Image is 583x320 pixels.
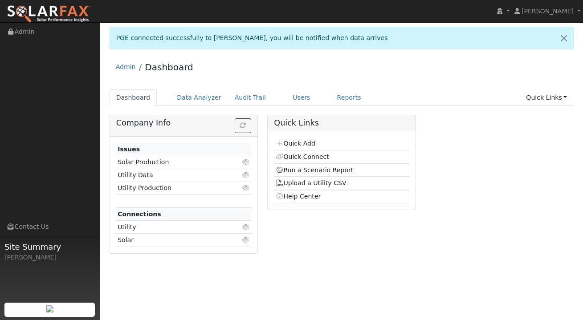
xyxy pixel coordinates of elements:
td: Utility Production [116,182,229,194]
a: Run a Scenario Report [276,166,354,174]
a: Quick Links [519,89,574,106]
a: Admin [116,63,136,70]
strong: Connections [118,211,161,218]
div: [PERSON_NAME] [4,253,95,262]
a: Upload a Utility CSV [276,179,347,186]
div: PGE connected successfully to [PERSON_NAME], you will be notified when data arrives [110,27,574,49]
img: SolarFax [7,5,90,24]
span: Site Summary [4,241,95,253]
h5: Quick Links [274,118,409,128]
span: [PERSON_NAME] [522,8,574,15]
a: Dashboard [110,89,157,106]
a: Dashboard [145,62,193,73]
img: retrieve [46,305,53,312]
a: Quick Add [276,140,315,147]
td: Utility [116,221,229,234]
td: Solar [116,234,229,247]
a: Close [554,27,573,49]
a: Audit Trail [228,89,273,106]
i: Click to view [242,172,250,178]
a: Reports [330,89,368,106]
td: Utility Data [116,169,229,182]
h5: Company Info [116,118,251,128]
a: Help Center [276,193,321,200]
i: Click to view [242,185,250,191]
td: Solar Production [116,156,229,169]
i: Click to view [242,159,250,165]
i: Click to view [242,224,250,230]
a: Data Analyzer [170,89,228,106]
strong: Issues [118,146,140,153]
a: Users [286,89,317,106]
a: Quick Connect [276,153,329,160]
i: Click to view [242,237,250,243]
